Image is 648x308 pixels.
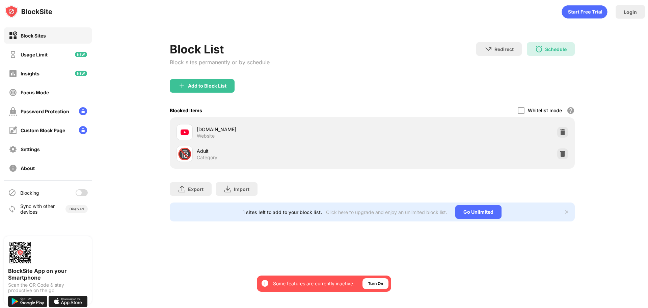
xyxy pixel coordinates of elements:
img: focus-off.svg [9,88,17,97]
img: time-usage-off.svg [9,50,17,59]
img: get-it-on-google-play.svg [8,296,47,307]
div: Sync with other devices [20,203,55,215]
div: 1 sites left to add to your block list. [243,209,322,215]
div: Login [624,9,637,15]
div: BlockSite App on your Smartphone [8,267,88,281]
img: new-icon.svg [75,52,87,57]
img: blocking-icon.svg [8,189,16,197]
img: password-protection-off.svg [9,107,17,116]
div: Usage Limit [21,52,48,57]
div: Focus Mode [21,90,49,95]
img: options-page-qr-code.png [8,240,32,265]
img: favicons [181,128,189,136]
div: Redirect [494,46,514,52]
div: Add to Block List [188,83,226,89]
div: Block Sites [21,33,46,39]
div: Disabled [70,207,84,211]
div: About [21,165,35,171]
img: x-button.svg [564,209,569,215]
div: Click here to upgrade and enjoy an unlimited block list. [326,209,447,215]
div: animation [562,5,607,19]
img: customize-block-page-off.svg [9,126,17,135]
div: Adult [197,147,372,155]
div: Blocked Items [170,108,202,113]
div: Custom Block Page [21,127,65,133]
div: Schedule [545,46,567,52]
img: lock-menu.svg [79,107,87,115]
img: error-circle-white.svg [261,279,269,287]
div: Category [197,155,217,161]
div: Import [234,186,249,192]
img: about-off.svg [9,164,17,172]
div: Scan the QR Code & stay productive on the go [8,282,88,293]
div: Insights [21,71,39,76]
div: Settings [21,146,40,152]
div: Blocking [20,190,39,196]
div: [DOMAIN_NAME] [197,126,372,133]
img: sync-icon.svg [8,205,16,213]
div: Website [197,133,215,139]
img: download-on-the-app-store.svg [49,296,88,307]
div: Go Unlimited [455,205,502,219]
img: settings-off.svg [9,145,17,153]
div: Block List [170,42,270,56]
img: logo-blocksite.svg [5,5,52,18]
div: Export [188,186,204,192]
img: insights-off.svg [9,69,17,78]
img: new-icon.svg [75,71,87,76]
div: Block sites permanently or by schedule [170,59,270,66]
div: 🔞 [178,147,192,161]
div: Some features are currently inactive. [273,280,354,287]
div: Turn On [368,280,383,287]
img: block-on.svg [9,31,17,40]
img: lock-menu.svg [79,126,87,134]
div: Whitelist mode [528,108,562,113]
div: Password Protection [21,109,69,114]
